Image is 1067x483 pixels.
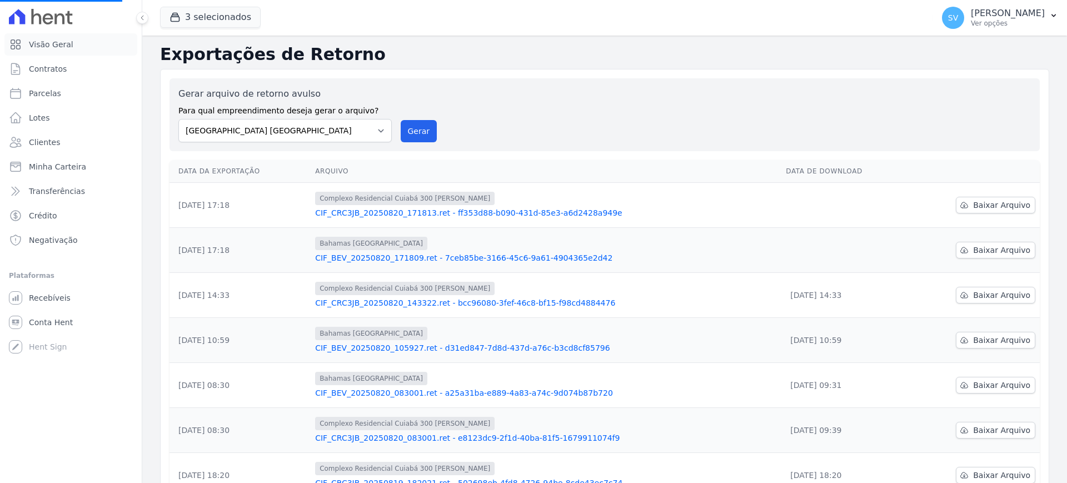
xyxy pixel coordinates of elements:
span: Baixar Arquivo [973,200,1030,211]
span: SV [948,14,958,22]
a: CIF_CRC3JB_20250820_171813.ret - ff353d88-b090-431d-85e3-a6d2428a949e [315,207,777,218]
th: Data da Exportação [169,160,311,183]
button: Gerar [401,120,437,142]
span: Parcelas [29,88,61,99]
span: Baixar Arquivo [973,245,1030,256]
p: Ver opções [971,19,1045,28]
span: Recebíveis [29,292,71,303]
span: Lotes [29,112,50,123]
span: Complexo Residencial Cuiabá 300 [PERSON_NAME] [315,462,495,475]
td: [DATE] 08:30 [169,363,311,408]
a: CIF_BEV_20250820_171809.ret - 7ceb85be-3166-45c6-9a61-4904365e2d42 [315,252,777,263]
span: Bahamas [GEOGRAPHIC_DATA] [315,327,427,340]
span: Minha Carteira [29,161,86,172]
span: Transferências [29,186,85,197]
span: Contratos [29,63,67,74]
a: Baixar Arquivo [956,287,1035,303]
span: Bahamas [GEOGRAPHIC_DATA] [315,372,427,385]
td: [DATE] 09:31 [781,363,908,408]
span: Clientes [29,137,60,148]
a: Minha Carteira [4,156,137,178]
a: Visão Geral [4,33,137,56]
a: Transferências [4,180,137,202]
div: Plataformas [9,269,133,282]
span: Baixar Arquivo [973,470,1030,481]
span: Baixar Arquivo [973,425,1030,436]
span: Complexo Residencial Cuiabá 300 [PERSON_NAME] [315,282,495,295]
a: Baixar Arquivo [956,242,1035,258]
span: Negativação [29,235,78,246]
a: Lotes [4,107,137,129]
span: Baixar Arquivo [973,380,1030,391]
span: Baixar Arquivo [973,335,1030,346]
a: Parcelas [4,82,137,104]
th: Arquivo [311,160,781,183]
a: Baixar Arquivo [956,422,1035,439]
span: Conta Hent [29,317,73,328]
span: Crédito [29,210,57,221]
td: [DATE] 17:18 [169,183,311,228]
span: Complexo Residencial Cuiabá 300 [PERSON_NAME] [315,192,495,205]
td: [DATE] 10:59 [781,318,908,363]
a: Negativação [4,229,137,251]
td: [DATE] 08:30 [169,408,311,453]
a: CIF_CRC3JB_20250820_083001.ret - e8123dc9-2f1d-40ba-81f5-1679911074f9 [315,432,777,444]
p: [PERSON_NAME] [971,8,1045,19]
td: [DATE] 17:18 [169,228,311,273]
a: CIF_CRC3JB_20250820_143322.ret - bcc96080-3fef-46c8-bf15-f98cd4884476 [315,297,777,308]
h2: Exportações de Retorno [160,44,1049,64]
a: Baixar Arquivo [956,197,1035,213]
span: Complexo Residencial Cuiabá 300 [PERSON_NAME] [315,417,495,430]
a: Recebíveis [4,287,137,309]
a: Conta Hent [4,311,137,333]
span: Visão Geral [29,39,73,50]
span: Baixar Arquivo [973,290,1030,301]
span: Bahamas [GEOGRAPHIC_DATA] [315,237,427,250]
a: CIF_BEV_20250820_083001.ret - a25a31ba-e889-4a83-a74c-9d074b87b720 [315,387,777,399]
a: Baixar Arquivo [956,377,1035,394]
label: Para qual empreendimento deseja gerar o arquivo? [178,101,392,117]
td: [DATE] 09:39 [781,408,908,453]
label: Gerar arquivo de retorno avulso [178,87,392,101]
td: [DATE] 14:33 [169,273,311,318]
a: Contratos [4,58,137,80]
a: Clientes [4,131,137,153]
a: Crédito [4,205,137,227]
a: CIF_BEV_20250820_105927.ret - d31ed847-7d8d-437d-a76c-b3cd8cf85796 [315,342,777,353]
a: Baixar Arquivo [956,332,1035,348]
button: 3 selecionados [160,7,261,28]
button: SV [PERSON_NAME] Ver opções [933,2,1067,33]
td: [DATE] 14:33 [781,273,908,318]
th: Data de Download [781,160,908,183]
td: [DATE] 10:59 [169,318,311,363]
